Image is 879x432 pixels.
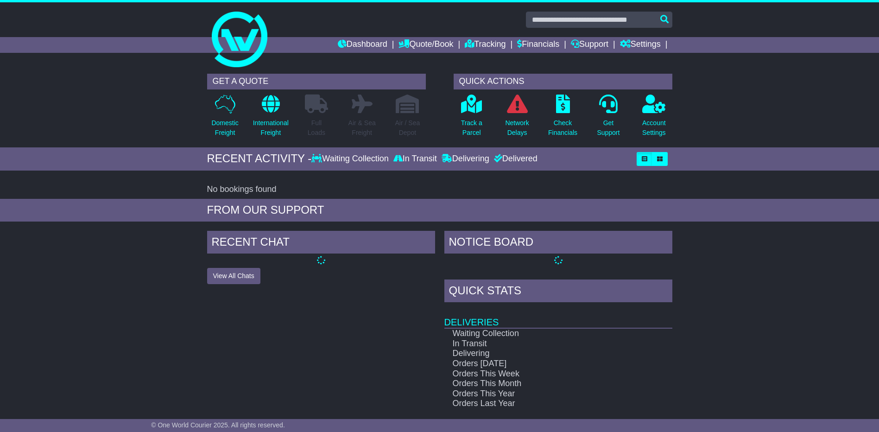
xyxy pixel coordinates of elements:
div: In Transit [391,154,439,164]
div: GET A QUOTE [207,74,426,89]
div: RECENT ACTIVITY - [207,152,312,165]
div: Delivered [492,154,538,164]
div: Waiting Collection [311,154,391,164]
td: Orders [DATE] [444,359,639,369]
p: Air / Sea Depot [395,118,420,138]
td: Orders Last Year [444,399,639,409]
a: AccountSettings [642,94,666,143]
p: Get Support [597,118,620,138]
div: RECENT CHAT [207,231,435,256]
p: Account Settings [642,118,666,138]
a: Support [571,37,608,53]
td: Deliveries [444,305,672,328]
a: NetworkDelays [505,94,529,143]
button: View All Chats [207,268,260,284]
p: Domestic Freight [211,118,238,138]
div: NOTICE BOARD [444,231,672,256]
a: Quote/Book [398,37,453,53]
p: International Freight [253,118,289,138]
a: InternationalFreight [253,94,289,143]
p: Full Loads [305,118,328,138]
div: QUICK ACTIONS [454,74,672,89]
td: Orders This Year [444,389,639,399]
div: Delivering [439,154,492,164]
a: Dashboard [338,37,387,53]
div: No bookings found [207,184,672,195]
span: © One World Courier 2025. All rights reserved. [151,421,285,429]
p: Check Financials [548,118,577,138]
a: CheckFinancials [548,94,578,143]
p: Track a Parcel [461,118,482,138]
a: Settings [620,37,661,53]
p: Network Delays [505,118,529,138]
div: Quick Stats [444,280,672,305]
p: Air & Sea Freight [348,118,376,138]
td: Orders This Week [444,369,639,379]
div: FROM OUR SUPPORT [207,203,672,217]
td: Orders This Month [444,379,639,389]
a: Financials [517,37,559,53]
a: Tracking [465,37,506,53]
a: DomesticFreight [211,94,239,143]
a: Track aParcel [461,94,483,143]
td: In Transit [444,339,639,349]
td: Delivering [444,349,639,359]
a: GetSupport [596,94,620,143]
td: Waiting Collection [444,328,639,339]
